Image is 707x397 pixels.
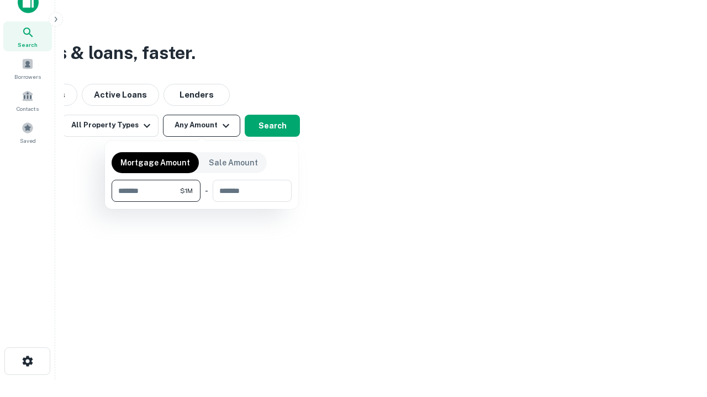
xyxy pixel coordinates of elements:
[180,186,193,196] span: $1M
[652,309,707,362] iframe: Chat Widget
[209,157,258,169] p: Sale Amount
[205,180,208,202] div: -
[120,157,190,169] p: Mortgage Amount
